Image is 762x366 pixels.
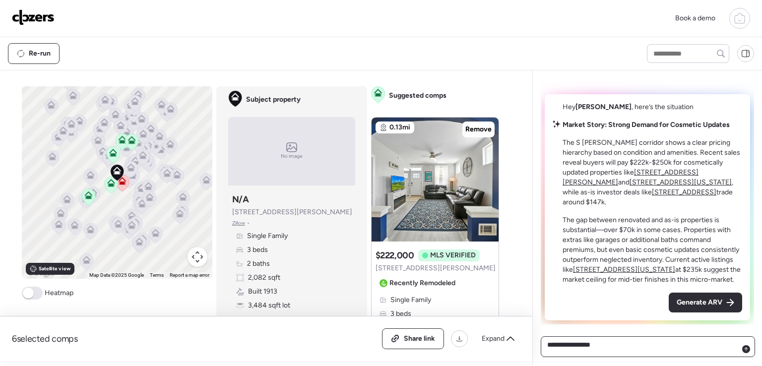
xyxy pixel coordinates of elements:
span: No image [281,152,303,160]
a: Open this area in Google Maps (opens a new window) [24,266,57,279]
span: Satellite view [39,265,70,273]
span: [STREET_ADDRESS][PERSON_NAME] [232,207,352,217]
span: Single Family [247,231,288,241]
img: Logo [12,9,55,25]
span: • [247,219,250,227]
span: Hey , here’s the situation [563,103,694,111]
a: Report a map error [170,272,209,278]
strong: Market Story: Strong Demand for Cosmetic Updates [563,121,730,129]
span: 2 baths [247,259,270,269]
span: [PERSON_NAME] [575,103,632,111]
span: Recently Remodeled [389,278,455,288]
span: Remove [465,124,492,134]
a: [STREET_ADDRESS][US_STATE] [573,265,675,274]
h3: $222,000 [376,249,414,261]
a: Terms (opens in new tab) [150,272,164,278]
span: 0.13mi [389,122,410,132]
span: Generate ARV [677,298,722,307]
a: [STREET_ADDRESS] [652,188,716,196]
span: Zillow [232,219,246,227]
p: The gap between renovated and as-is properties is substantial—over $70k in some cases. Properties... [563,215,742,285]
button: Map camera controls [188,247,207,267]
span: 6 selected comps [12,333,78,345]
span: Built 1913 [248,287,277,297]
p: The S [PERSON_NAME] corridor shows a clear pricing hierarchy based on condition and amenities. Re... [563,138,742,207]
span: 3,484 sqft lot [248,301,290,310]
span: 2,082 sqft [248,273,280,283]
span: Subject property [246,95,301,105]
span: 3 beds [247,245,268,255]
span: Suggested comps [389,91,446,101]
span: Single Family [390,295,431,305]
span: Heatmap [45,288,73,298]
span: MLS VERIFIED [430,250,476,260]
span: Expand [482,334,505,344]
span: Re-run [29,49,51,59]
span: Book a demo [675,14,715,22]
h3: N/A [232,193,249,205]
a: [STREET_ADDRESS][US_STATE] [630,178,732,186]
span: Map Data ©2025 Google [89,272,144,278]
span: 3 beds [390,309,411,319]
span: [STREET_ADDRESS][PERSON_NAME] [376,263,496,273]
img: Google [24,266,57,279]
span: Share link [404,334,435,344]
